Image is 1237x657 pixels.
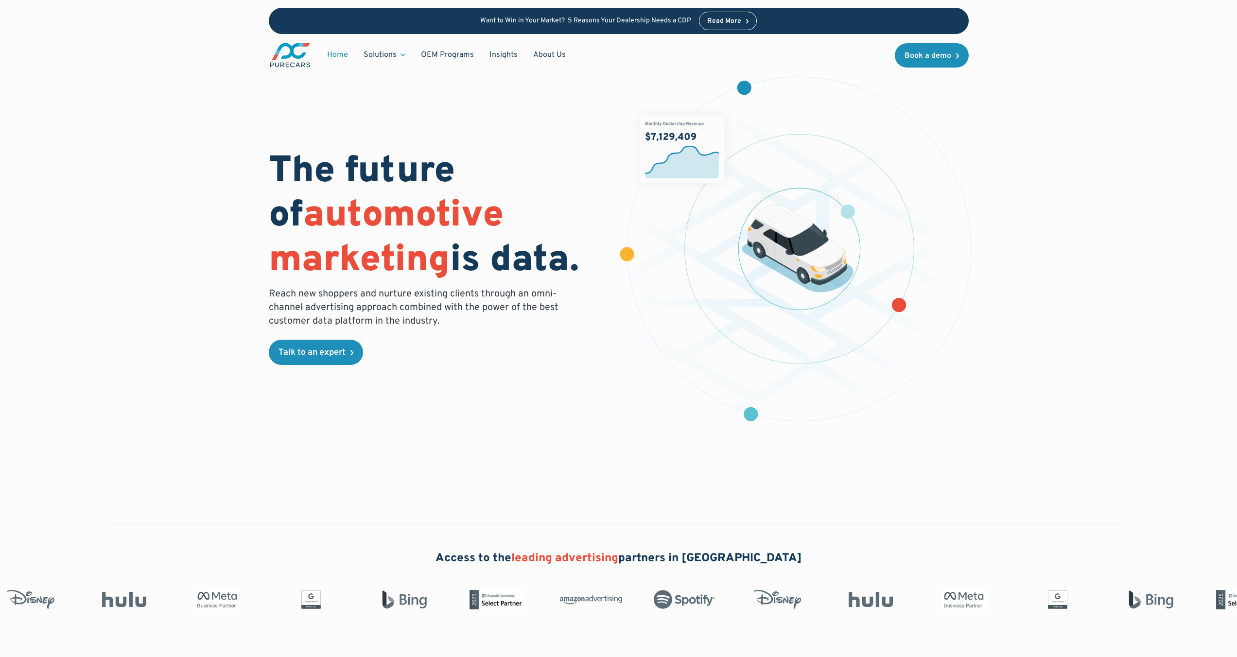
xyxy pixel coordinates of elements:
[895,43,969,68] a: Book a demo
[364,50,397,60] div: Solutions
[319,46,356,64] a: Home
[269,42,312,69] a: main
[269,193,504,284] span: automotive marketing
[699,12,757,30] a: Read More
[373,590,436,609] img: Bing
[269,287,564,328] p: Reach new shoppers and nurture existing clients through an omni-channel advertising approach comb...
[1120,590,1182,609] img: Bing
[653,590,715,609] img: Spotify
[187,590,249,609] img: Meta Business Partner
[269,150,607,283] h1: The future of is data.
[560,592,622,607] img: Amazon Advertising
[482,46,525,64] a: Insights
[93,592,156,607] img: Hulu
[511,551,618,566] span: leading advertising
[747,590,809,609] img: Disney
[280,590,342,609] img: Google Partner
[639,115,724,183] img: chart showing monthly dealership revenue of $7m
[707,18,741,25] div: Read More
[279,348,346,357] div: Talk to an expert
[525,46,574,64] a: About Us
[269,42,312,69] img: purecars logo
[269,340,363,365] a: Talk to an expert
[905,52,951,60] div: Book a demo
[436,551,802,567] h2: Access to the partners in [GEOGRAPHIC_DATA]
[467,590,529,609] img: Microsoft Advertising Partner
[356,46,413,64] div: Solutions
[480,17,691,25] p: Want to Win in Your Market? 5 Reasons Your Dealership Needs a CDP
[1027,590,1089,609] img: Google Partner
[742,204,854,293] img: illustration of a vehicle
[840,592,902,607] img: Hulu
[933,590,995,609] img: Meta Business Partner
[413,46,482,64] a: OEM Programs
